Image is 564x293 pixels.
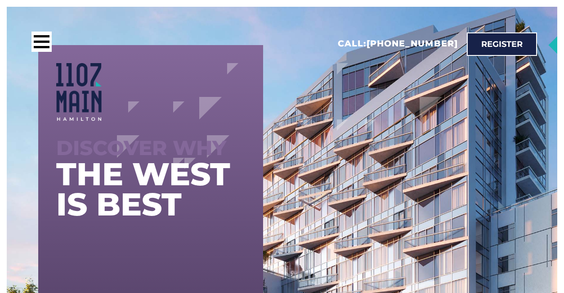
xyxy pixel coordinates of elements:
a: [PHONE_NUMBER] [367,38,458,49]
div: Discover why [56,139,245,157]
a: Register [467,32,537,56]
span: Register [481,40,523,48]
h2: Call: [338,38,458,50]
h1: the west is best [56,159,245,220]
